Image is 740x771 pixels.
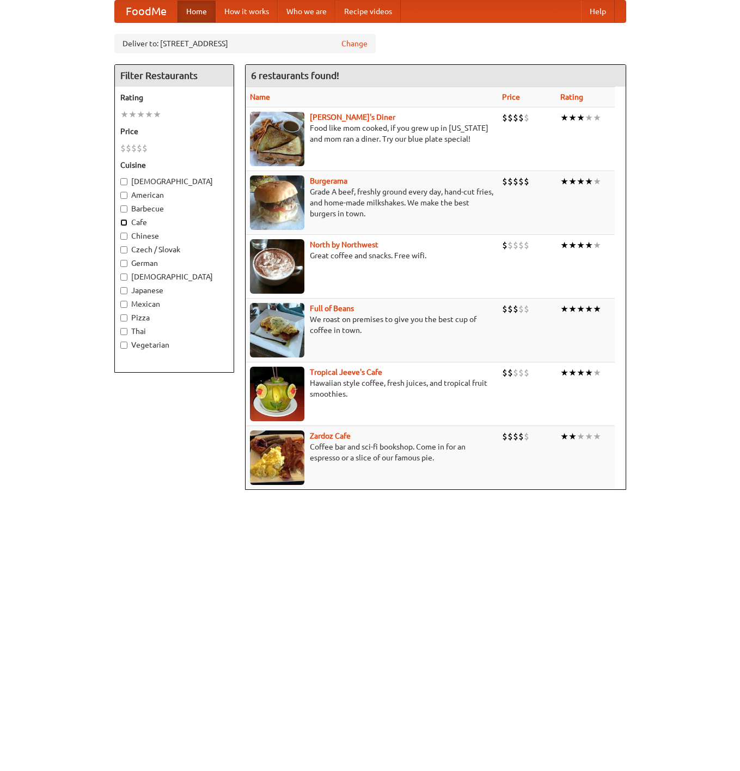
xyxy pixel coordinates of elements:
[250,367,304,421] img: jeeves.jpg
[250,430,304,485] img: zardoz.jpg
[513,430,518,442] li: $
[524,239,529,251] li: $
[593,367,601,379] li: ★
[524,430,529,442] li: $
[120,190,228,201] label: American
[502,239,507,251] li: $
[250,112,304,166] img: sallys.jpg
[577,303,585,315] li: ★
[593,175,601,187] li: ★
[513,303,518,315] li: $
[593,430,601,442] li: ★
[120,299,228,309] label: Mexican
[310,368,382,377] a: Tropical Jeeve's Cafe
[577,367,585,379] li: ★
[524,303,529,315] li: $
[129,108,137,120] li: ★
[585,367,593,379] li: ★
[560,112,568,124] li: ★
[120,339,228,350] label: Vegetarian
[250,239,304,294] img: north.jpg
[524,367,529,379] li: $
[120,192,127,199] input: American
[145,108,153,120] li: ★
[142,142,148,154] li: $
[568,239,577,251] li: ★
[581,1,615,22] a: Help
[120,244,228,255] label: Czech / Slovak
[250,175,304,230] img: burgerama.jpg
[560,175,568,187] li: ★
[560,430,568,442] li: ★
[120,233,127,240] input: Chinese
[137,108,145,120] li: ★
[502,303,507,315] li: $
[518,112,524,124] li: $
[120,246,127,253] input: Czech / Slovak
[560,93,583,101] a: Rating
[250,314,493,336] p: We roast on premises to give you the best cup of coffee in town.
[310,113,395,122] a: [PERSON_NAME]'s Diner
[502,430,507,442] li: $
[518,367,524,379] li: $
[120,328,127,335] input: Thai
[513,367,518,379] li: $
[585,430,593,442] li: ★
[251,70,339,81] ng-pluralize: 6 restaurants found!
[178,1,216,22] a: Home
[115,1,178,22] a: FoodMe
[310,177,347,185] a: Burgerama
[568,367,577,379] li: ★
[507,112,513,124] li: $
[120,285,228,296] label: Japanese
[507,175,513,187] li: $
[120,217,228,228] label: Cafe
[120,287,127,294] input: Japanese
[502,367,507,379] li: $
[310,432,351,440] b: Zardoz Cafe
[120,258,228,269] label: German
[507,239,513,251] li: $
[250,186,493,219] p: Grade A beef, freshly ground every day, hand-cut fries, and home-made milkshakes. We make the bes...
[513,239,518,251] li: $
[120,203,228,214] label: Barbecue
[502,93,520,101] a: Price
[120,230,228,241] label: Chinese
[568,175,577,187] li: ★
[513,175,518,187] li: $
[577,239,585,251] li: ★
[120,178,127,185] input: [DEMOGRAPHIC_DATA]
[250,123,493,144] p: Food like mom cooked, if you grew up in [US_STATE] and mom ran a diner. Try our blue plate special!
[518,430,524,442] li: $
[120,342,127,349] input: Vegetarian
[577,175,585,187] li: ★
[120,274,127,281] input: [DEMOGRAPHIC_DATA]
[507,367,513,379] li: $
[577,430,585,442] li: ★
[577,112,585,124] li: ★
[216,1,278,22] a: How it works
[335,1,401,22] a: Recipe videos
[585,175,593,187] li: ★
[593,112,601,124] li: ★
[126,142,131,154] li: $
[250,378,493,399] p: Hawaiian style coffee, fresh juices, and tropical fruit smoothies.
[310,240,378,249] a: North by Northwest
[513,112,518,124] li: $
[560,367,568,379] li: ★
[507,430,513,442] li: $
[568,112,577,124] li: ★
[278,1,335,22] a: Who we are
[502,175,507,187] li: $
[250,441,493,463] p: Coffee bar and sci-fi bookshop. Come in for an espresso or a slice of our famous pie.
[120,314,127,321] input: Pizza
[310,304,354,313] b: Full of Beans
[502,112,507,124] li: $
[524,175,529,187] li: $
[518,239,524,251] li: $
[518,175,524,187] li: $
[120,271,228,282] label: [DEMOGRAPHIC_DATA]
[115,65,234,87] h4: Filter Restaurants
[568,303,577,315] li: ★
